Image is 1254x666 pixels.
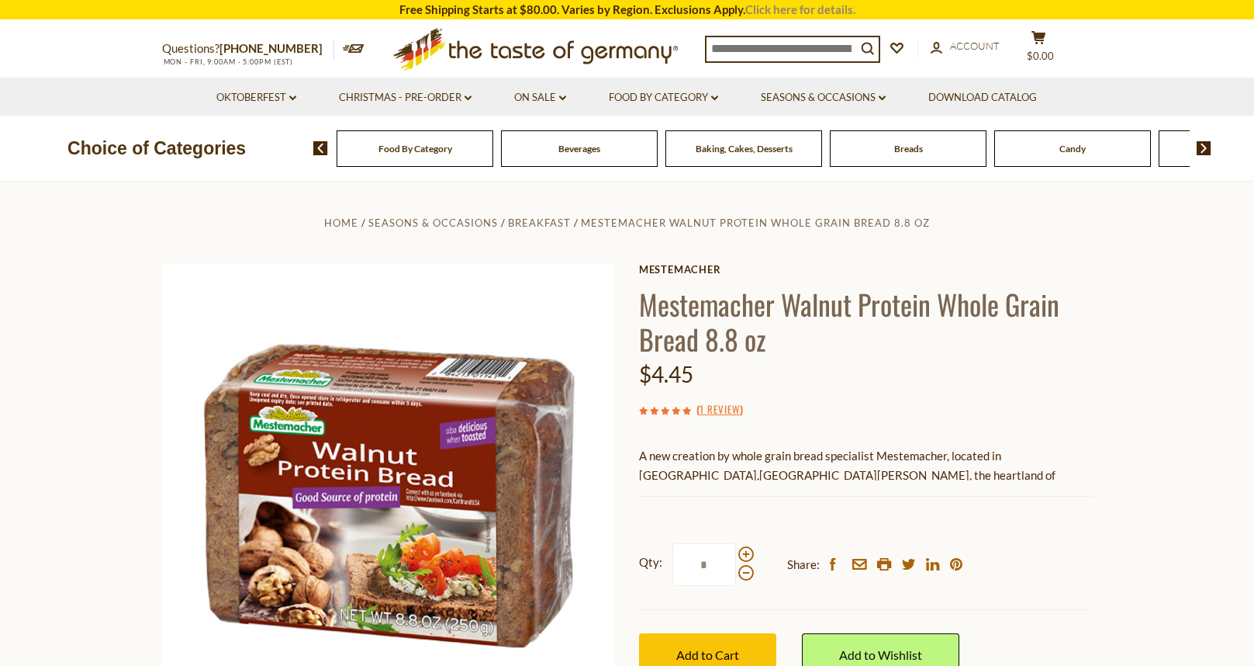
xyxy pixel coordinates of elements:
a: Baking, Cakes, Desserts [696,143,793,154]
span: ( ) [696,401,743,417]
a: Breads [894,143,923,154]
a: Candy [1059,143,1086,154]
a: [PHONE_NUMBER] [219,41,323,55]
a: Home [324,217,358,229]
strong: Qty: [639,553,662,572]
a: Food By Category [609,89,718,106]
span: Add to Cart [676,647,739,662]
span: $4.45 [639,361,693,387]
img: next arrow [1197,141,1211,155]
a: Account [931,38,1000,55]
span: Account [950,40,1000,52]
p: Questions? [162,39,334,59]
a: Mestemacher [639,263,1093,276]
input: Qty: [672,543,736,586]
span: Share: [787,555,820,574]
a: Breakfast [508,217,571,229]
p: A new creation by whole grain bread specialist Mestemacher, located in [GEOGRAPHIC_DATA],[GEOGRAP... [639,446,1093,563]
a: Click here for details. [745,2,855,16]
a: Oktoberfest [216,89,296,106]
a: Seasons & Occasions [761,89,886,106]
a: Seasons & Occasions [368,217,498,229]
span: MON - FRI, 9:00AM - 5:00PM (EST) [162,57,294,66]
a: Mestemacher Walnut Protein Whole Grain Bread 8.8 oz [581,217,930,229]
a: Download Catalog [928,89,1037,106]
img: previous arrow [313,141,328,155]
a: Christmas - PRE-ORDER [339,89,472,106]
h1: Mestemacher Walnut Protein Whole Grain Bread 8.8 oz [639,286,1093,356]
a: 1 Review [700,401,740,418]
a: Food By Category [378,143,452,154]
span: $0.00 [1027,50,1054,62]
button: $0.00 [1016,30,1062,69]
a: Beverages [558,143,600,154]
a: On Sale [514,89,566,106]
